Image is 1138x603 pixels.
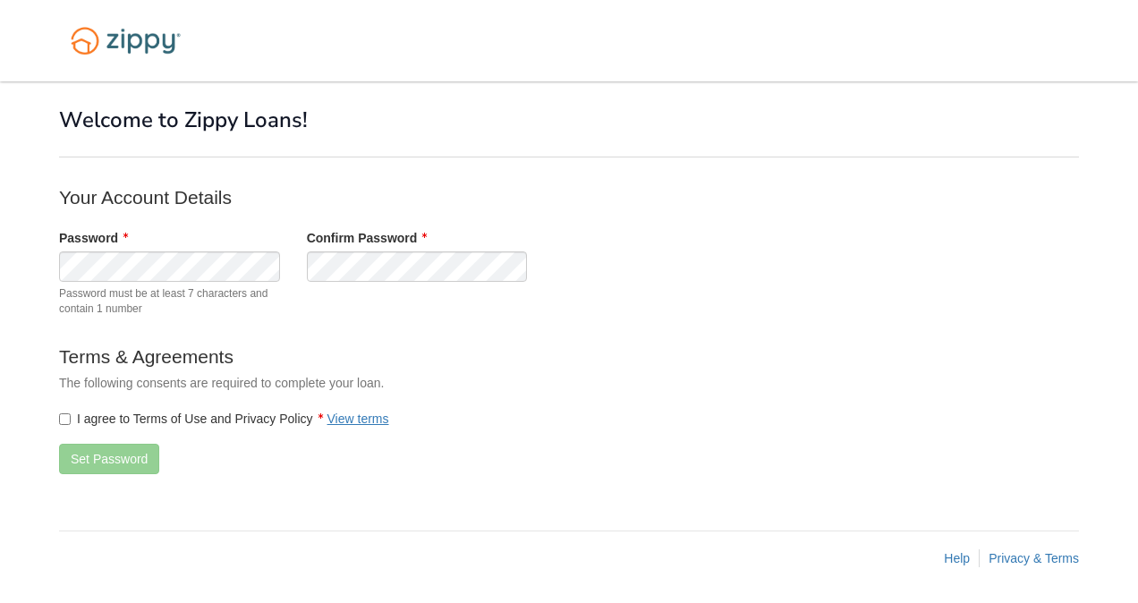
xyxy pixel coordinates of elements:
p: Terms & Agreements [59,344,775,369]
p: Your Account Details [59,184,775,210]
label: I agree to Terms of Use and Privacy Policy [59,410,389,428]
h1: Welcome to Zippy Loans! [59,108,1079,132]
label: Password [59,229,128,247]
input: Verify Password [307,251,528,282]
label: Confirm Password [307,229,428,247]
img: Logo [59,18,192,64]
a: Privacy & Terms [989,551,1079,565]
input: I agree to Terms of Use and Privacy PolicyView terms [59,413,71,425]
span: Password must be at least 7 characters and contain 1 number [59,286,280,317]
a: View terms [327,412,389,426]
p: The following consents are required to complete your loan. [59,374,775,392]
a: Help [944,551,970,565]
button: Set Password [59,444,159,474]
